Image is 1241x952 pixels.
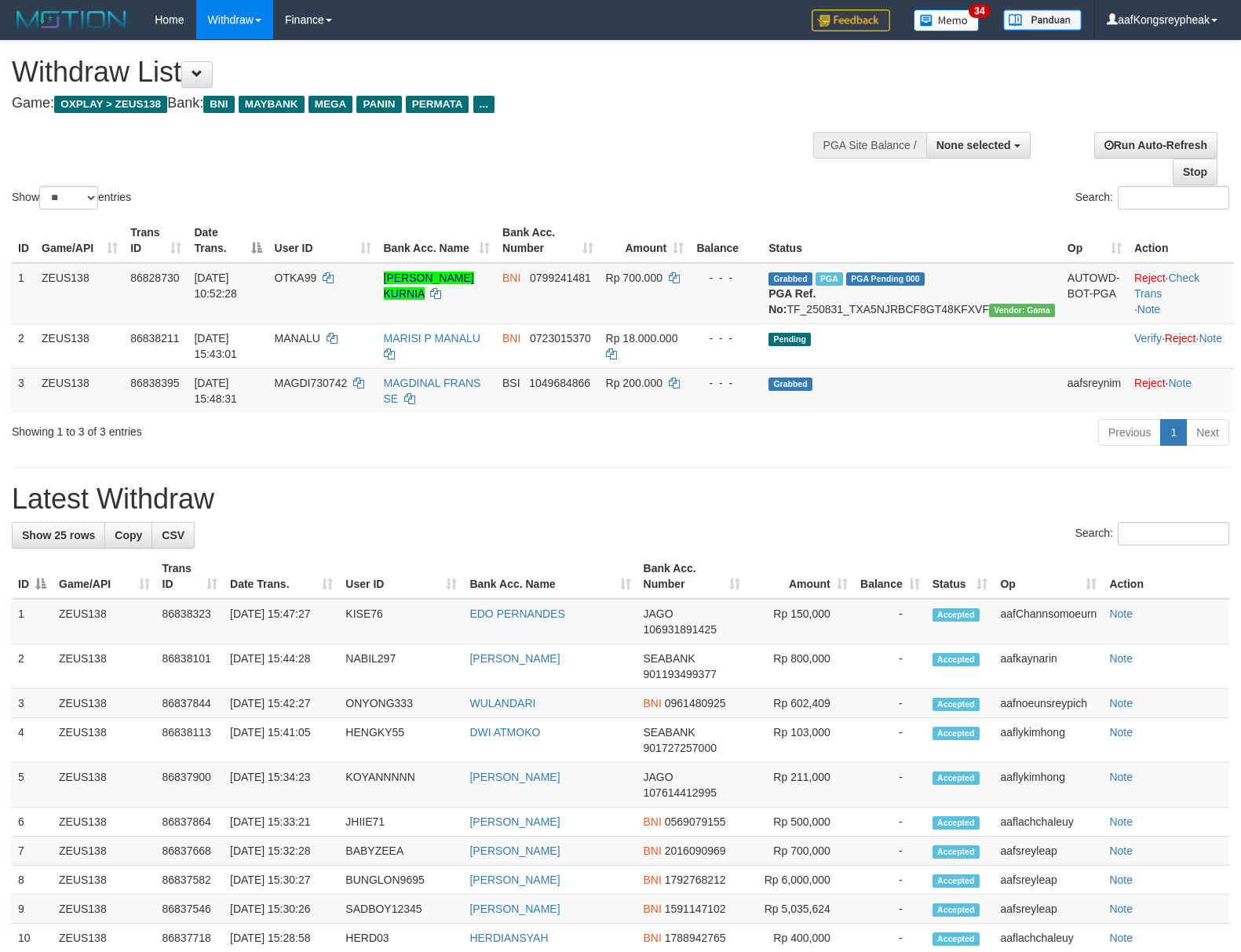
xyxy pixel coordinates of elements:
[696,375,756,391] div: - - -
[746,554,854,599] th: Amount: activate to sort column ascending
[53,808,156,837] td: ZEUS138
[156,763,224,808] td: 86837900
[35,218,124,263] th: Game/API: activate to sort column ascending
[469,771,560,783] a: [PERSON_NAME]
[156,689,224,718] td: 86837844
[644,668,717,680] span: Copy 901193499377 to clipboard
[768,287,816,316] b: PGA Ref. No:
[53,554,156,599] th: Game/API: activate to sort column ascending
[1134,272,1199,300] a: Check Trans
[496,218,600,263] th: Bank Acc. Number: activate to sort column ascending
[933,816,980,830] span: Accepted
[746,837,854,866] td: Rp 700,000
[156,866,224,895] td: 86837582
[54,96,167,113] span: OXPLAY > ZEUS138
[53,895,156,924] td: ZEUS138
[637,554,746,599] th: Bank Acc. Number: activate to sort column ascending
[53,599,156,644] td: ZEUS138
[994,554,1103,599] th: Op: activate to sort column ascending
[812,9,890,31] img: Feedback.jpg
[224,895,339,924] td: [DATE] 15:30:26
[469,874,560,886] a: [PERSON_NAME]
[854,808,926,837] td: -
[339,895,463,924] td: SADBOY12345
[35,368,124,413] td: ZEUS138
[339,554,463,599] th: User ID: activate to sort column ascending
[854,599,926,644] td: -
[644,623,717,636] span: Copy 106931891425 to clipboard
[1173,159,1217,185] a: Stop
[644,932,662,944] span: BNI
[926,554,995,599] th: Status: activate to sort column ascending
[12,837,53,866] td: 7
[224,763,339,808] td: [DATE] 15:34:23
[644,844,662,857] span: BNI
[339,689,463,718] td: ONYONG333
[1109,844,1133,857] a: Note
[854,718,926,763] td: -
[469,697,535,709] a: WULANDARI
[854,866,926,895] td: -
[696,330,756,346] div: - - -
[1134,377,1166,389] a: Reject
[224,866,339,895] td: [DATE] 15:30:27
[1109,815,1133,828] a: Note
[529,377,590,389] span: Copy 1049684866 to clipboard
[1128,263,1234,324] td: · ·
[644,874,662,886] span: BNI
[156,644,224,689] td: 86838101
[994,689,1103,718] td: aafnoeunsreypich
[239,96,305,113] span: MAYBANK
[224,718,339,763] td: [DATE] 15:41:05
[356,96,401,113] span: PANIN
[644,786,717,799] span: Copy 107614412995 to clipboard
[854,554,926,599] th: Balance: activate to sort column ascending
[384,272,474,300] a: [PERSON_NAME] KURNIA
[12,96,812,111] h4: Game: Bank:
[12,8,131,31] img: MOTION_logo.png
[854,689,926,718] td: -
[530,272,591,284] span: Copy 0799241481 to clipboard
[933,932,980,946] span: Accepted
[1109,932,1133,944] a: Note
[194,377,237,405] span: [DATE] 15:48:31
[12,263,35,324] td: 1
[816,272,843,286] span: Marked by aafsreyleap
[994,866,1103,895] td: aafsreyleap
[35,323,124,368] td: ZEUS138
[665,815,726,828] span: Copy 0569079155 to clipboard
[104,522,152,549] a: Copy
[378,218,497,263] th: Bank Acc. Name: activate to sort column ascending
[1109,607,1133,620] a: Note
[124,218,188,263] th: Trans ID: activate to sort column ascending
[746,808,854,837] td: Rp 500,000
[35,263,124,324] td: ZEUS138
[1134,272,1166,284] a: Reject
[12,218,35,263] th: ID
[469,815,560,828] a: [PERSON_NAME]
[130,332,179,345] span: 86838211
[665,903,726,915] span: Copy 1591147102 to clipboard
[1169,377,1192,389] a: Note
[156,837,224,866] td: 86837668
[994,599,1103,644] td: aafChannsomoeurn
[994,763,1103,808] td: aaflykimhong
[933,903,980,917] span: Accepted
[762,218,1061,263] th: Status
[339,808,463,837] td: JHIIE71
[994,808,1103,837] td: aaflachchaleuy
[22,529,95,542] span: Show 25 rows
[1109,697,1133,709] a: Note
[130,377,179,389] span: 86838395
[12,323,35,368] td: 2
[994,837,1103,866] td: aafsreyleap
[53,644,156,689] td: ZEUS138
[989,304,1055,317] span: Vendor URL: https://trx31.1velocity.biz
[1137,303,1161,316] a: Note
[926,132,1031,159] button: None selected
[1128,323,1234,368] td: · ·
[606,377,662,389] span: Rp 200.000
[768,333,811,346] span: Pending
[1199,332,1222,345] a: Note
[746,718,854,763] td: Rp 103,000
